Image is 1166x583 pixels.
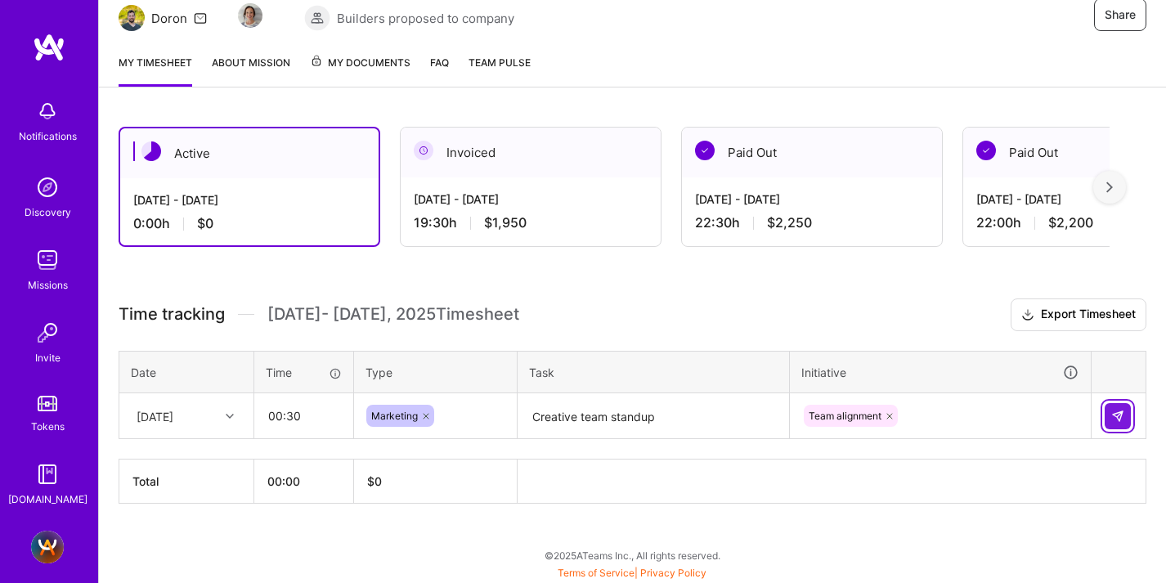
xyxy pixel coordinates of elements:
[518,351,790,393] th: Task
[226,412,234,420] i: icon Chevron
[682,128,942,177] div: Paid Out
[695,214,929,231] div: 22:30 h
[31,418,65,435] div: Tokens
[25,204,71,221] div: Discovery
[119,5,145,31] img: Team Architect
[484,214,527,231] span: $1,950
[371,410,418,422] span: Marketing
[695,141,715,160] img: Paid Out
[414,141,433,160] img: Invoiced
[120,128,379,178] div: Active
[558,567,635,579] a: Terms of Service
[238,3,262,28] img: Team Member Avatar
[151,10,187,27] div: Doron
[255,394,352,437] input: HH:MM
[254,460,354,504] th: 00:00
[266,364,342,381] div: Time
[1105,403,1132,429] div: null
[414,214,648,231] div: 19:30 h
[469,54,531,87] a: Team Pulse
[310,54,410,72] span: My Documents
[212,54,290,87] a: About Mission
[767,214,812,231] span: $2,250
[354,351,518,393] th: Type
[558,567,706,579] span: |
[119,351,254,393] th: Date
[267,304,519,325] span: [DATE] - [DATE] , 2025 Timesheet
[119,460,254,504] th: Total
[1048,214,1093,231] span: $2,200
[31,171,64,204] img: discovery
[38,396,57,411] img: tokens
[197,215,213,232] span: $0
[976,141,996,160] img: Paid Out
[695,191,929,208] div: [DATE] - [DATE]
[640,567,706,579] a: Privacy Policy
[137,407,173,424] div: [DATE]
[98,535,1166,576] div: © 2025 ATeams Inc., All rights reserved.
[133,215,365,232] div: 0:00 h
[31,95,64,128] img: bell
[119,304,225,325] span: Time tracking
[119,54,192,87] a: My timesheet
[367,474,382,488] span: $ 0
[133,191,365,209] div: [DATE] - [DATE]
[240,2,261,29] a: Team Member Avatar
[31,458,64,491] img: guide book
[519,395,787,438] textarea: Creative team standup
[31,244,64,276] img: teamwork
[19,128,77,145] div: Notifications
[1021,307,1034,324] i: icon Download
[809,410,881,422] span: Team alignment
[1105,7,1136,23] span: Share
[33,33,65,62] img: logo
[430,54,449,87] a: FAQ
[141,141,161,161] img: Active
[401,128,661,177] div: Invoiced
[1111,410,1124,423] img: Submit
[27,531,68,563] a: A.Team - Full-stack Demand Growth team!
[337,10,514,27] span: Builders proposed to company
[1011,298,1146,331] button: Export Timesheet
[8,491,87,508] div: [DOMAIN_NAME]
[1106,182,1113,193] img: right
[31,531,64,563] img: A.Team - Full-stack Demand Growth team!
[194,11,207,25] i: icon Mail
[801,363,1079,382] div: Initiative
[35,349,61,366] div: Invite
[304,5,330,31] img: Builders proposed to company
[28,276,68,294] div: Missions
[31,316,64,349] img: Invite
[414,191,648,208] div: [DATE] - [DATE]
[310,54,410,87] a: My Documents
[469,56,531,69] span: Team Pulse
